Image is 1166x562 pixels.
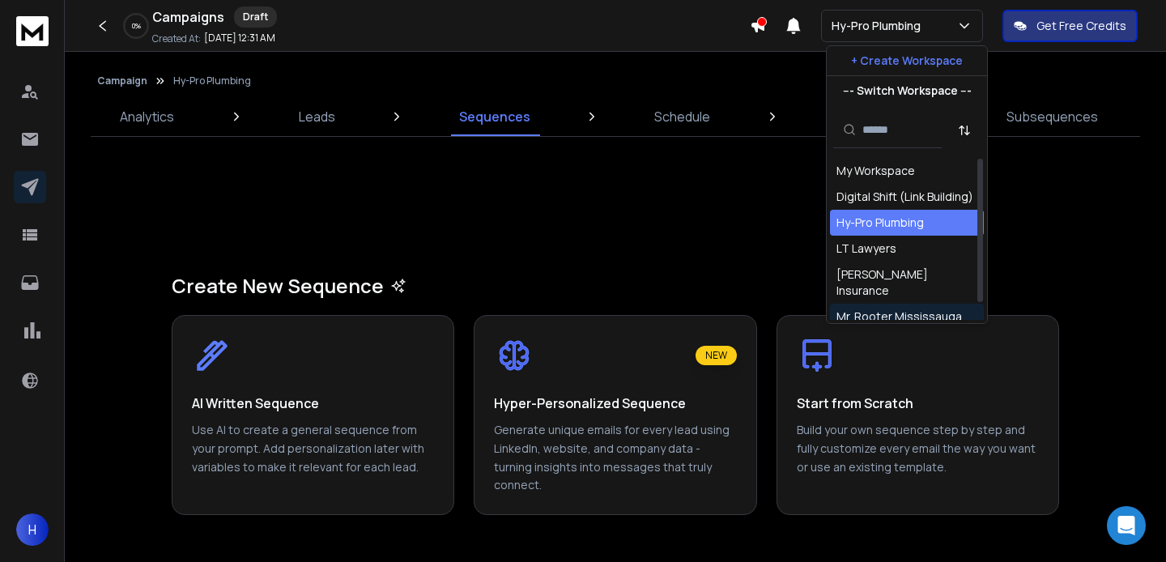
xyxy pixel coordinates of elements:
[836,266,977,299] div: [PERSON_NAME] Insurance
[797,395,913,411] h3: Start from Scratch
[16,513,49,546] button: H
[192,421,434,495] p: Use AI to create a general sequence from your prompt. Add personalization later with variables to...
[192,395,319,411] h3: AI Written Sequence
[299,107,335,126] p: Leads
[234,6,277,28] div: Draft
[836,163,915,179] div: My Workspace
[1002,10,1138,42] button: Get Free Credits
[645,97,720,136] a: Schedule
[173,75,251,87] p: Hy-Pro Plumbing
[997,97,1108,136] a: Subsequences
[120,107,174,126] p: Analytics
[204,32,275,45] p: [DATE] 12:31 AM
[110,97,184,136] a: Analytics
[152,7,224,27] h1: Campaigns
[1107,506,1146,545] div: Open Intercom Messenger
[1036,18,1126,34] p: Get Free Credits
[654,107,710,126] p: Schedule
[836,241,896,257] div: LT Lawyers
[1006,107,1098,126] p: Subsequences
[152,32,201,45] p: Created At:
[696,346,737,365] div: NEW
[824,97,892,136] a: Options
[843,83,972,99] p: --- Switch Workspace ---
[449,97,540,136] a: Sequences
[851,53,963,69] p: + Create Workspace
[172,273,1059,299] h1: Create New Sequence
[948,114,981,147] button: Sort by Sort A-Z
[836,189,973,205] div: Digital Shift (Link Building)
[797,421,1039,495] p: Build your own sequence step by step and fully customize every email the way you want or use an e...
[16,16,49,46] img: logo
[97,75,147,87] button: Campaign
[494,421,736,495] p: Generate unique emails for every lead using LinkedIn, website, and company data - turning insight...
[474,315,756,515] button: NEWHyper-Personalized SequenceGenerate unique emails for every lead using LinkedIn, website, and ...
[289,97,345,136] a: Leads
[172,315,454,515] button: AI Written SequenceUse AI to create a general sequence from your prompt. Add personalization late...
[832,18,927,34] p: Hy-Pro Plumbing
[836,309,962,325] div: Mr. Rooter Mississauga
[132,21,141,31] p: 0 %
[777,315,1059,515] button: Start from ScratchBuild your own sequence step by step and fully customize every email the way yo...
[459,107,530,126] p: Sequences
[827,46,987,75] button: + Create Workspace
[494,395,686,411] h3: Hyper-Personalized Sequence
[836,215,924,231] div: Hy-Pro Plumbing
